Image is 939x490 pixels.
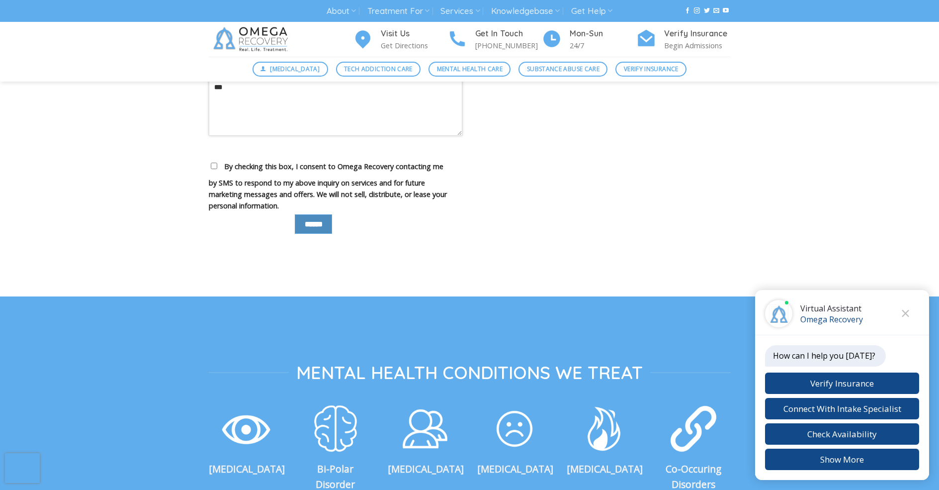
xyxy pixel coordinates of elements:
a: Knowledgebase [491,2,560,20]
a: About [327,2,356,20]
a: Treatment For [367,2,429,20]
a: Tech Addiction Care [336,62,421,77]
h4: Mon-Sun [570,27,636,40]
h4: Get In Touch [475,27,542,40]
strong: [MEDICAL_DATA] [477,462,553,476]
a: Follow on Instagram [694,7,700,14]
a: [MEDICAL_DATA] [253,62,328,77]
a: Follow on YouTube [723,7,729,14]
a: Substance Abuse Care [518,62,607,77]
p: [PHONE_NUMBER] [475,40,542,51]
strong: [MEDICAL_DATA] [567,462,643,476]
p: Get Directions [381,40,447,51]
a: Follow on Facebook [684,7,690,14]
span: Tech Addiction Care [344,64,413,74]
a: Verify Insurance [615,62,686,77]
p: 24/7 [570,40,636,51]
strong: [MEDICAL_DATA] [388,462,464,476]
span: Substance Abuse Care [527,64,599,74]
a: Follow on Twitter [704,7,710,14]
h4: Visit Us [381,27,447,40]
input: By checking this box, I consent to Omega Recovery contacting me by SMS to respond to my above inq... [211,163,217,169]
a: Mental Health Care [428,62,511,77]
a: Verify Insurance Begin Admissions [636,27,731,52]
span: Mental Health Care [437,64,503,74]
span: By checking this box, I consent to Omega Recovery contacting me by SMS to respond to my above inq... [209,162,447,210]
a: Send us an email [713,7,719,14]
label: Your message (optional) [209,65,462,143]
a: Get Help [571,2,612,20]
span: Verify Insurance [624,64,679,74]
a: Visit Us Get Directions [353,27,447,52]
strong: [MEDICAL_DATA] [209,462,285,476]
a: Get In Touch [PHONE_NUMBER] [447,27,542,52]
span: Mental Health Conditions We Treat [296,361,643,384]
img: Omega Recovery [209,22,296,57]
span: [MEDICAL_DATA] [270,64,320,74]
a: Services [440,2,480,20]
p: Begin Admissions [664,40,731,51]
textarea: Your message (optional) [209,76,462,136]
h4: Verify Insurance [664,27,731,40]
